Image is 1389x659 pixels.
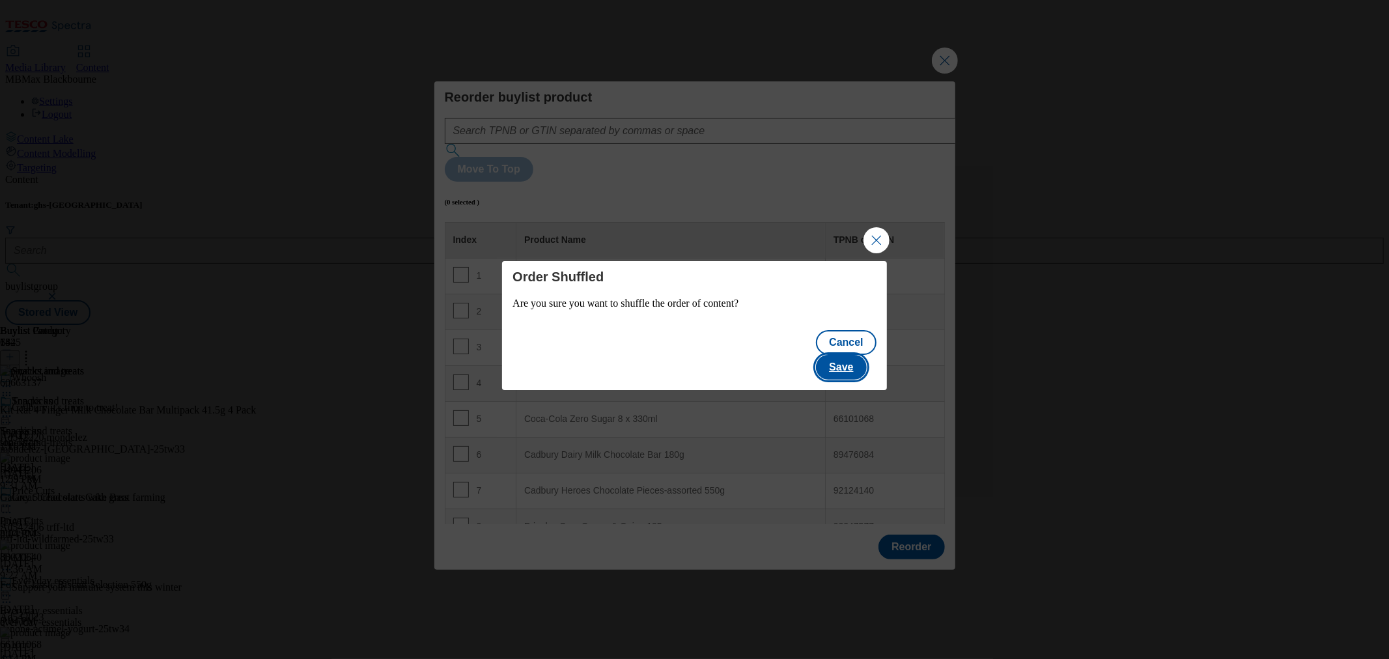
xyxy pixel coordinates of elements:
button: Save [816,355,866,380]
button: Close Modal [863,227,890,253]
div: Modal [502,261,887,390]
button: Cancel [816,330,876,355]
h4: Order Shuffled [512,269,877,285]
p: Are you sure you want to shuffle the order of content? [512,298,877,309]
